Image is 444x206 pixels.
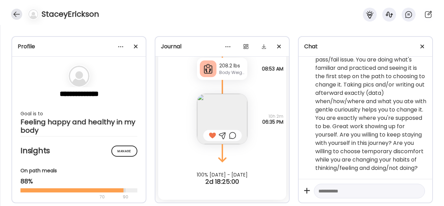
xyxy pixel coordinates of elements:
div: Feeling happy and healthy in my body [20,118,137,134]
div: Chat [304,42,427,51]
img: images%2Fh1js0q8Qdkgd2DV7yTtLcwWS4bK2%2Fch3qsGhsXiuZqSJbzNky%2FofQNXsjK7MhhPrpIK1BH_240 [197,94,247,144]
span: 08:53 AM [262,66,283,72]
img: bg-avatar-default.svg [28,9,38,19]
div: On path meals [20,167,137,174]
span: 06:35 PM [262,119,283,125]
h2: Insights [20,146,137,156]
div: Hi [PERSON_NAME], this is great work! You are doing the hard part of looking at the things that a... [315,6,427,172]
h4: StaceyErickson [42,9,99,20]
div: Journal [161,42,283,51]
div: 100% [DATE] - [DATE] [155,172,289,178]
div: 208.2 lbs [219,62,245,69]
div: Manage [111,146,137,157]
div: Goal is to [20,109,137,118]
div: 90 [122,193,129,201]
div: Body Weight [219,69,245,76]
div: 2d 18:25:00 [155,178,289,186]
span: 10h 2m [262,114,283,119]
div: 88% [20,177,137,186]
div: Profile [18,42,140,51]
img: bg-avatar-default.svg [69,66,89,86]
div: 70 [20,193,121,201]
